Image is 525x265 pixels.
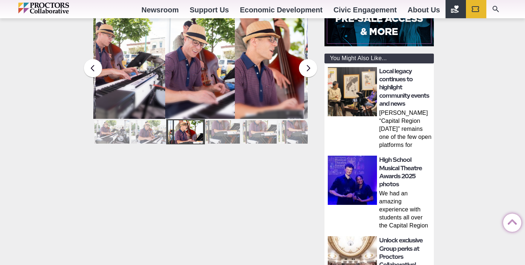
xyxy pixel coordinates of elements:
[84,59,102,77] button: Previous slide
[503,214,518,229] a: Back to Top
[299,59,317,77] button: Next slide
[379,156,422,188] a: High School Musical Theatre Awards 2025 photos
[324,54,434,63] div: You Might Also Like...
[328,67,377,116] img: thumbnail: Local legacy continues to highlight community events and news
[379,68,429,108] a: Local legacy continues to highlight community events and news
[379,109,432,151] p: [PERSON_NAME] “Capital Region [DATE]” remains one of the few open platforms for everyday voices S...
[328,156,377,205] img: thumbnail: High School Musical Theatre Awards 2025 photos
[18,3,100,13] img: Proctors logo
[379,190,432,231] p: We had an amazing experience with students all over the Capital Region at the 2025 High School Mu...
